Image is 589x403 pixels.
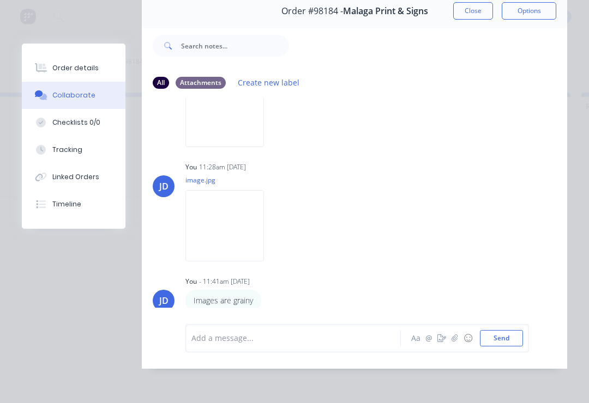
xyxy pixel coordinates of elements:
span: Order #98184 - [281,6,343,16]
button: Linked Orders [22,163,125,191]
div: Linked Orders [52,172,99,182]
div: Tracking [52,145,82,155]
div: Attachments [176,77,226,89]
button: @ [422,332,435,345]
button: Collaborate [22,82,125,109]
div: You [185,277,197,286]
button: Close [453,2,493,20]
div: Timeline [52,199,81,209]
button: Aa [409,332,422,345]
button: Checklists 0/0 [22,109,125,136]
div: JD [159,180,169,193]
span: Malaga Print & Signs [343,6,428,16]
button: Options [502,2,556,20]
p: Images are grainy [194,295,253,306]
div: Order details [52,63,99,73]
button: Order details [22,54,125,82]
button: ☺ [461,332,474,345]
div: Checklists 0/0 [52,118,100,127]
div: You [185,162,197,172]
button: Tracking [22,136,125,163]
div: - 11:41am [DATE] [199,277,250,286]
button: Create new label [232,75,305,90]
button: Send [480,330,523,346]
div: 11:28am [DATE] [199,162,246,172]
div: Collaborate [52,90,95,100]
div: JD [159,294,169,307]
div: All [153,77,169,89]
input: Search notes... [181,35,289,57]
button: Timeline [22,191,125,218]
p: image.jpg [185,175,275,185]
